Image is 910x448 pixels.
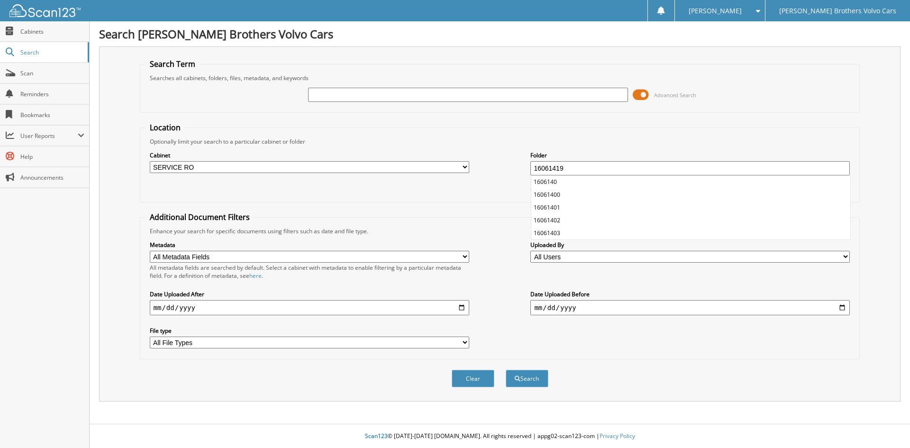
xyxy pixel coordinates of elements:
[145,212,255,222] legend: Additional Document Filters
[530,300,850,315] input: end
[150,300,469,315] input: start
[531,214,850,227] li: 16061402
[145,227,855,235] div: Enhance your search for specific documents using filters such as date and file type.
[150,151,469,159] label: Cabinet
[506,370,548,387] button: Search
[530,241,850,249] label: Uploaded By
[150,241,469,249] label: Metadata
[145,122,185,133] legend: Location
[531,201,850,214] li: 16061401
[20,174,84,182] span: Announcements
[9,4,81,17] img: scan123-logo-white.svg
[20,27,84,36] span: Cabinets
[531,188,850,201] li: 16061400
[531,239,850,252] li: 16061405
[531,175,850,188] li: 1606140
[20,48,83,56] span: Search
[20,132,78,140] span: User Reports
[530,290,850,298] label: Date Uploaded Before
[145,137,855,146] div: Optionally limit your search to a particular cabinet or folder
[145,74,855,82] div: Searches all cabinets, folders, files, metadata, and keywords
[530,151,850,159] label: Folder
[99,26,901,42] h1: Search [PERSON_NAME] Brothers Volvo Cars
[863,402,910,448] iframe: Chat Widget
[654,91,696,99] span: Advanced Search
[365,432,388,440] span: Scan123
[531,227,850,239] li: 16061403
[150,327,469,335] label: File type
[600,432,635,440] a: Privacy Policy
[20,69,84,77] span: Scan
[689,8,742,14] span: [PERSON_NAME]
[20,111,84,119] span: Bookmarks
[150,264,469,280] div: All metadata fields are searched by default. Select a cabinet with metadata to enable filtering b...
[249,272,262,280] a: here
[150,290,469,298] label: Date Uploaded After
[452,370,494,387] button: Clear
[779,8,896,14] span: [PERSON_NAME] Brothers Volvo Cars
[20,90,84,98] span: Reminders
[90,425,910,448] div: © [DATE]-[DATE] [DOMAIN_NAME]. All rights reserved | appg02-scan123-com |
[145,59,200,69] legend: Search Term
[20,153,84,161] span: Help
